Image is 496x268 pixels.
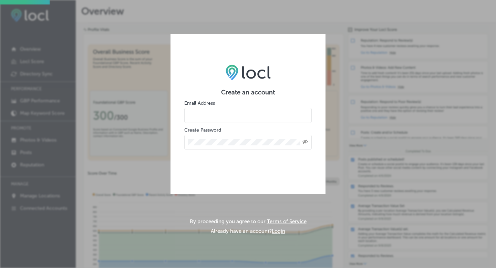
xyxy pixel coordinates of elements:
label: Email Address [184,100,215,106]
img: LOCL logo [226,64,271,80]
label: Create Password [184,127,221,133]
button: Login [272,228,285,234]
p: Already have an account? [211,228,285,234]
h2: Create an account [184,89,312,96]
a: Terms of Service [267,218,307,225]
p: By proceeding you agree to our [190,218,307,225]
span: Toggle password visibility [302,139,308,145]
